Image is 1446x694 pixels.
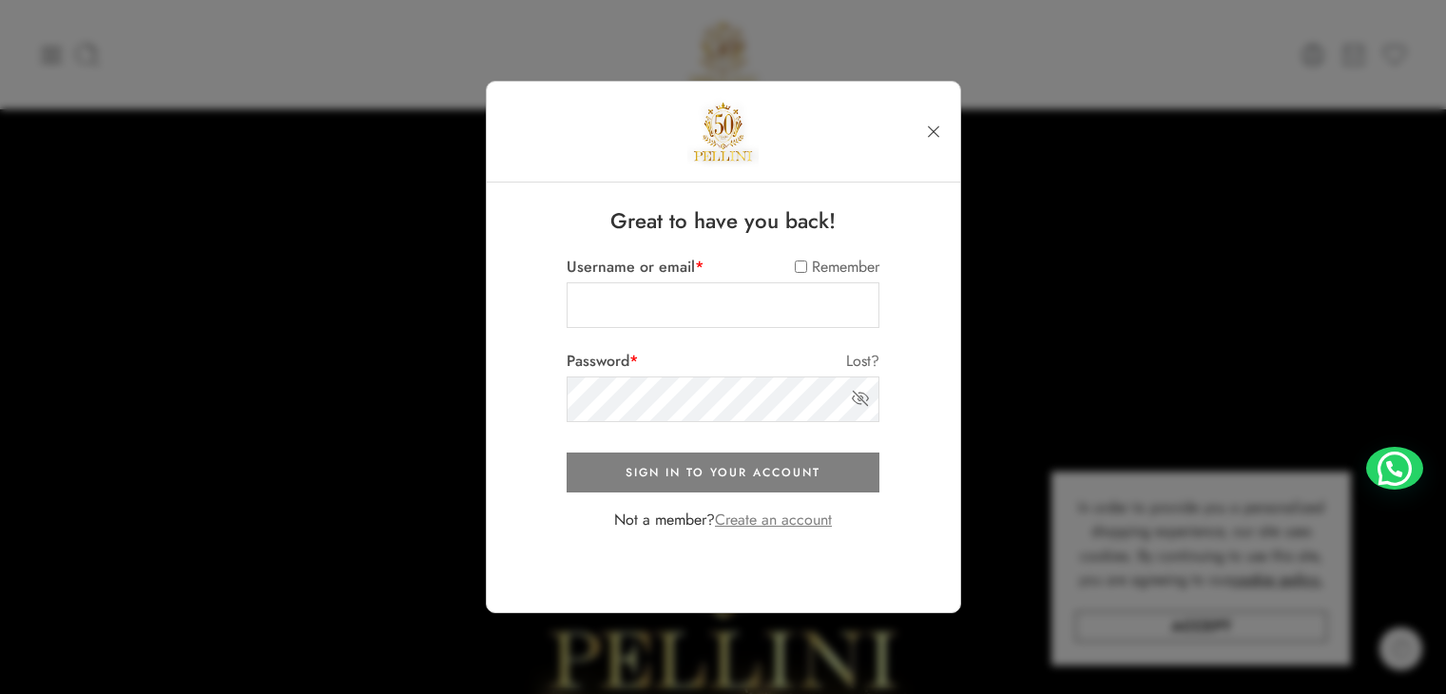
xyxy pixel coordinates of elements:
p: Not a member? [567,508,879,532]
input: Remember [795,260,807,273]
a: Pellini - [687,96,759,167]
label: Username or email [567,255,704,280]
span: Great to have you back! [567,206,879,236]
button: SIGN IN TO YOUR ACCOUNT [567,453,879,492]
label: Remember [795,255,879,280]
a: Create an account [715,509,832,530]
a: Lost? [846,349,879,374]
img: Pellini [687,96,759,167]
a: Close [916,115,951,149]
label: Password [567,349,638,374]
